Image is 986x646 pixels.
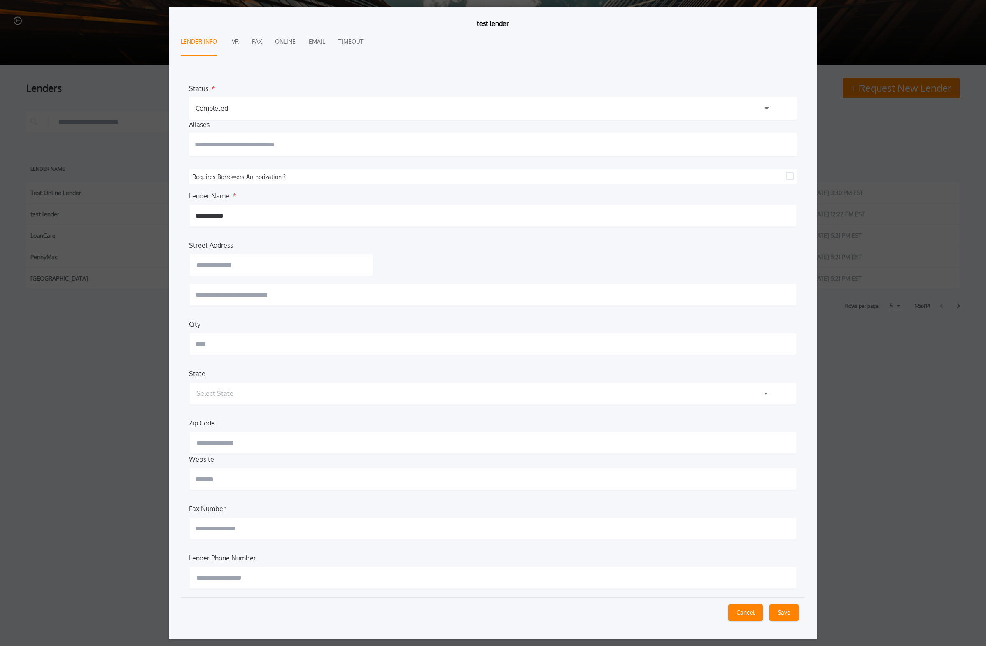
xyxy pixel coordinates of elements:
label: Street Address [189,240,233,247]
button: Email [309,28,325,56]
label: Lender Phone Number [189,553,256,560]
button: Save [769,604,799,621]
button: Lender Info [181,28,217,56]
button: Cancel [728,604,763,621]
label: State [189,369,205,375]
button: Online [275,28,296,56]
button: Select State [189,382,797,405]
button: Timeout [338,28,364,56]
label: City [189,319,200,326]
h1: Select State [196,388,233,398]
button: Completed [189,97,797,120]
label: Aliases [189,120,210,126]
label: Website [189,454,214,461]
label: Lender Name [189,191,229,198]
button: IVR [230,28,239,56]
h2: test lender [181,19,805,28]
label: Requires Borrowers Authorization ? [192,172,786,181]
label: Zip Code [189,418,215,425]
label: Status [189,84,208,90]
label: Fax Number [189,504,226,510]
div: Completed [196,103,228,113]
button: Fax [252,28,262,56]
